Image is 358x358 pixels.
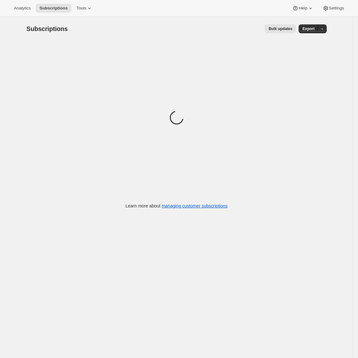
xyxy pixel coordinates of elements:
span: Subscriptions [39,6,68,11]
button: Help [288,4,317,13]
span: Tools [76,6,86,11]
button: Settings [319,4,348,13]
button: Tools [73,4,96,13]
a: managing customer subscriptions [161,203,228,208]
span: Subscriptions [27,25,68,32]
button: Subscriptions [36,4,71,13]
p: Learn more about [125,203,228,209]
button: Bulk updates [265,24,296,33]
button: Export [299,24,318,33]
span: Analytics [14,6,31,11]
button: Analytics [10,4,34,13]
span: Settings [329,6,344,11]
span: Bulk updates [269,26,292,31]
span: Help [299,6,307,11]
span: Export [302,26,314,31]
